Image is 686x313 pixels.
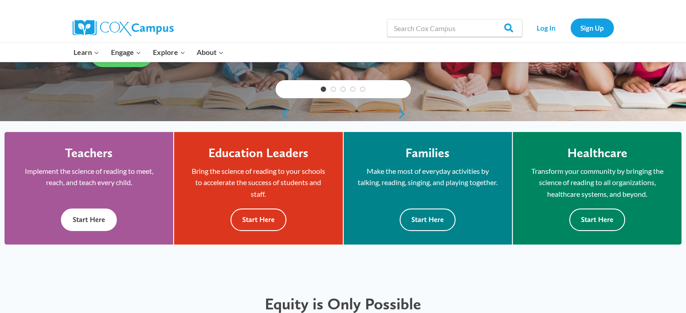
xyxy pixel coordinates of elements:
[405,145,450,161] h4: Families
[321,86,326,92] a: 1
[344,132,512,245] a: Families Make the most of everyday activities by talking, reading, singing, and playing together....
[276,109,289,119] a: previous
[105,43,147,62] button: Child menu of Engage
[571,18,614,37] a: Sign Up
[230,209,286,231] button: Start Here
[350,86,355,92] a: 4
[341,86,346,92] a: 3
[331,86,336,92] a: 2
[174,132,342,245] a: Education Leaders Bring the science of reading to your schools to accelerate the success of stude...
[68,43,106,62] button: Child menu of Learn
[397,109,411,119] a: next
[527,18,566,37] a: Log In
[387,19,522,37] input: Search Cox Campus
[61,209,117,231] button: Start Here
[208,145,308,161] h4: Education Leaders
[527,18,614,37] nav: Secondary Navigation
[360,86,365,92] a: 5
[276,105,411,123] div: content slider buttons
[400,209,456,231] button: Start Here
[191,43,230,62] button: Child menu of About
[567,145,627,161] h4: Healthcare
[5,132,173,245] a: Teachers Implement the science of reading to meet, reach, and teach every child. Start Here
[147,43,191,62] button: Child menu of Explore
[357,165,498,188] p: Make the most of everyday activities by talking, reading, singing, and playing together.
[18,165,160,188] p: Implement the science of reading to meet, reach, and teach every child.
[73,20,174,36] img: Cox Campus
[569,209,625,231] button: Start Here
[65,145,113,161] h4: Teachers
[68,43,230,62] nav: Primary Navigation
[526,165,668,200] p: Transform your community by bringing the science of reading to all organizations, healthcare syst...
[513,132,681,245] a: Healthcare Transform your community by bringing the science of reading to all organizations, heal...
[188,165,329,200] p: Bring the science of reading to your schools to accelerate the success of students and staff.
